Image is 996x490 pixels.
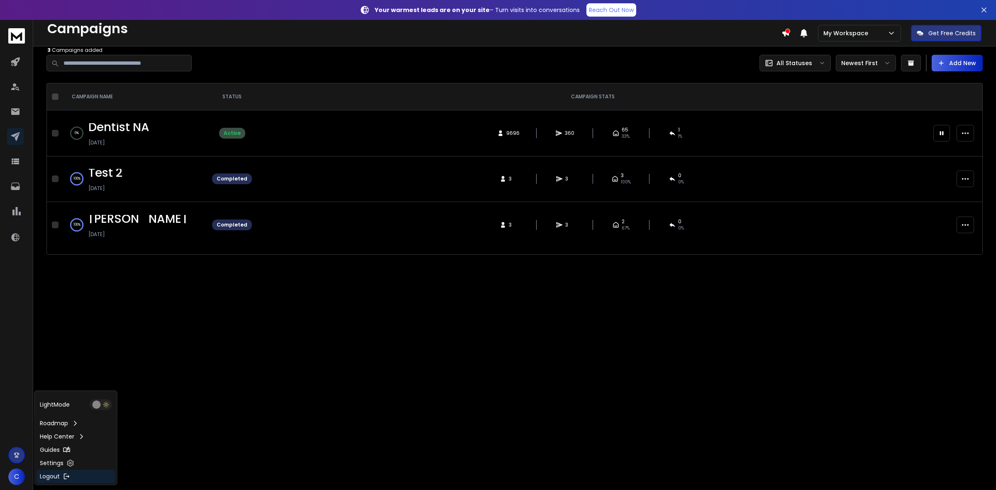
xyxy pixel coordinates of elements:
p: Settings [40,459,63,467]
strong: Your warmest leads are on your site [375,6,490,14]
p: Campaigns added [47,47,781,54]
th: CAMPAIGN NAME [62,83,207,110]
span: 360 [565,130,574,137]
span: 0 % [678,225,684,232]
span: 0 % [678,179,684,185]
p: 100 % [73,175,81,183]
img: logo [8,28,25,44]
a: Reach Out Now [586,3,636,17]
td: 0%Dentist NA[DATE] [62,110,207,156]
p: My Workspace [823,29,871,37]
div: Completed [217,222,247,228]
div: Completed [217,176,247,182]
button: C [8,468,25,485]
a: [PERSON_NAME] [88,215,187,223]
span: 3 [47,46,51,54]
span: 3 [621,172,624,179]
p: Reach Out Now [589,6,634,14]
th: CAMPAIGN STATS [257,83,928,110]
td: 100%[PERSON_NAME][DATE] [62,202,207,248]
span: 9696 [506,130,520,137]
span: 33 % [622,133,630,140]
p: All Statuses [776,59,812,67]
p: Logout [40,472,60,480]
p: Light Mode [40,400,70,409]
p: 0 % [75,129,79,137]
p: Roadmap [40,419,68,427]
p: Help Center [40,432,74,441]
p: [DATE] [88,139,149,146]
td: 100%Test 2[DATE] [62,156,207,202]
button: Get Free Credits [911,25,981,41]
span: 1 % [678,133,682,140]
p: Guides [40,446,60,454]
span: 3 [565,176,574,182]
span: 3 [565,222,574,228]
span: 0 [678,172,681,179]
p: [DATE] [88,231,187,238]
p: Get Free Credits [928,29,976,37]
span: 2 [622,218,625,225]
span: Dentist NA [88,119,149,135]
button: Newest First [836,55,896,71]
a: Help Center [37,430,115,443]
p: 100 % [73,221,81,229]
a: Settings [37,456,115,470]
a: Dentist NA [88,123,149,132]
span: 100 % [621,179,631,185]
span: 0 [678,218,681,225]
th: STATUS [207,83,257,110]
a: Test 2 [88,169,122,177]
p: – Turn visits into conversations [375,6,580,14]
p: [DATE] [88,185,122,192]
a: Roadmap [37,417,115,430]
span: Test 2 [88,165,122,181]
a: Guides [37,443,115,456]
span: 3 [509,222,517,228]
span: 65 [622,127,628,133]
span: 67 % [622,225,630,232]
div: Active [224,130,241,137]
button: Add New [932,55,983,71]
span: [PERSON_NAME] [88,211,187,227]
h1: Campaigns [47,21,781,37]
span: 1 [678,127,680,133]
span: 3 [509,176,517,182]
